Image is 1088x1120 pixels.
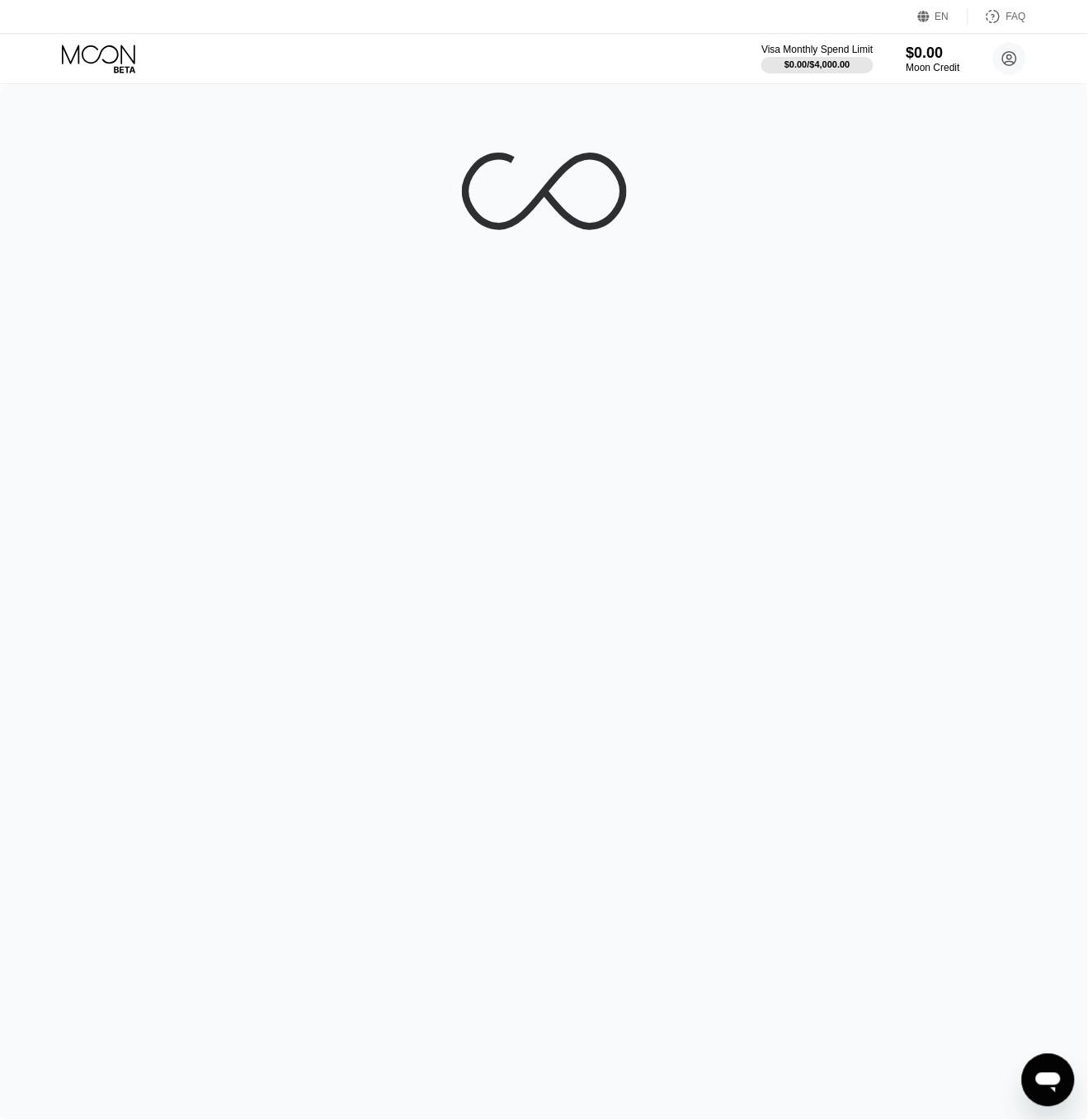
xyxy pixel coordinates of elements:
div: EN [918,8,968,25]
div: $0.00Moon Credit [907,45,960,73]
div: Moon Credit [907,62,960,73]
div: Visa Monthly Spend Limit$0.00/$4,000.00 [761,44,873,73]
div: FAQ [1006,11,1026,22]
div: EN [935,11,949,22]
div: $0.00 / $4,000.00 [784,59,850,69]
div: $0.00 [907,45,960,62]
iframe: Button to launch messaging window [1022,1054,1075,1107]
div: FAQ [968,8,1026,25]
div: Visa Monthly Spend Limit [761,44,873,55]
